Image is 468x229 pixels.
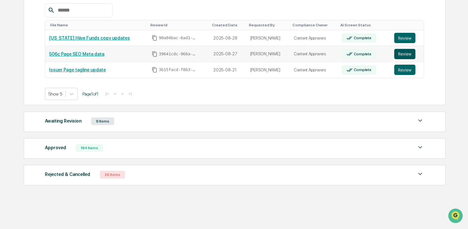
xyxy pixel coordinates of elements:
[49,67,106,72] a: Issuer Page tagline update
[152,51,157,57] span: Copy Id
[13,81,41,87] span: Preclearance
[103,91,111,96] button: |<
[246,30,290,46] td: [PERSON_NAME]
[45,143,66,152] div: Approved
[45,109,78,114] a: Powered byPylon
[293,23,335,27] div: Toggle SortBy
[416,117,424,124] img: caret
[6,14,117,24] p: How can we help?
[353,36,371,40] div: Complete
[159,67,197,72] span: 3b15facd-f8b3-477c-80ee-d7a648742bf4
[100,171,125,179] div: 26 Items
[76,144,103,152] div: 194 Items
[447,208,465,225] iframe: Open customer support
[246,46,290,62] td: [PERSON_NAME]
[340,23,388,27] div: Toggle SortBy
[159,35,197,41] span: 90a04bac-6ad1-4eb2-9be2-413ef8e4cea6
[22,49,105,56] div: Start new chat
[353,52,371,56] div: Complete
[394,33,420,43] a: Review
[6,94,12,99] div: 🔎
[4,91,43,102] a: 🔎Data Lookup
[394,49,420,59] a: Review
[45,117,81,125] div: Awaiting Revision
[290,62,338,78] td: Content Approvers
[353,68,371,72] div: Complete
[112,91,118,96] button: <
[49,51,104,57] a: 506c Page SEO Meta data
[394,65,420,75] a: Review
[416,143,424,151] img: caret
[396,23,421,27] div: Toggle SortBy
[4,78,44,90] a: 🖐️Preclearance
[49,35,130,41] a: [US_STATE] Hiive Funds copy updates
[394,33,415,43] button: Review
[47,82,52,87] div: 🗄️
[152,67,157,73] span: Copy Id
[13,93,40,100] span: Data Lookup
[394,65,415,75] button: Review
[209,30,246,46] td: 2025-08-28
[159,51,197,57] span: 39641cdc-966a-4e65-879f-2a6a777944d8
[44,78,82,90] a: 🗄️Attestations
[126,91,134,96] button: >|
[290,30,338,46] td: Content Approvers
[82,91,98,96] span: Page 1 of 1
[152,35,157,41] span: Copy Id
[6,49,18,61] img: 1746055101610-c473b297-6a78-478c-a979-82029cc54cd1
[212,23,244,27] div: Toggle SortBy
[150,23,207,27] div: Toggle SortBy
[416,170,424,178] img: caret
[53,81,80,87] span: Attestations
[246,62,290,78] td: [PERSON_NAME]
[6,82,12,87] div: 🖐️
[22,56,81,61] div: We're available if you need us!
[290,46,338,62] td: Content Approvers
[50,23,145,27] div: Toggle SortBy
[64,109,78,114] span: Pylon
[119,91,125,96] button: >
[394,49,415,59] button: Review
[109,51,117,59] button: Start new chat
[249,23,287,27] div: Toggle SortBy
[209,46,246,62] td: 2025-08-27
[45,170,90,179] div: Rejected & Cancelled
[209,62,246,78] td: 2025-08-21
[91,117,114,125] div: 9 Items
